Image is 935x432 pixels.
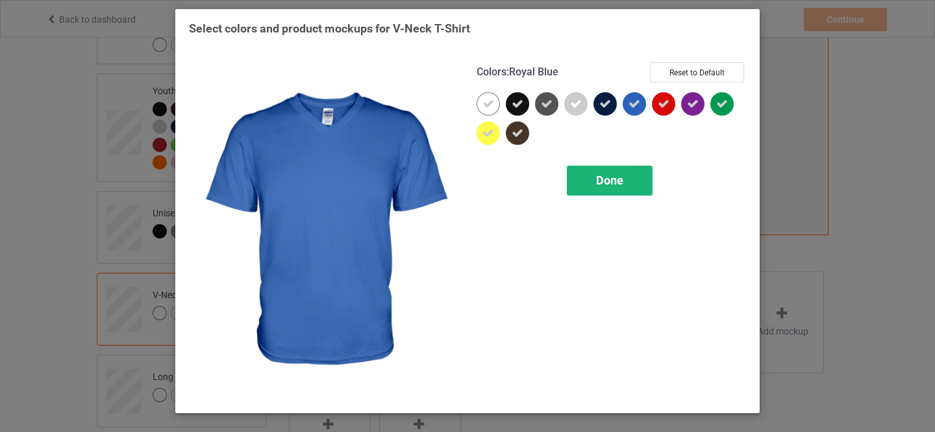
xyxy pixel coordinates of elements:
img: regular.jpg [189,62,458,400]
span: Done [596,173,623,187]
span: Colors [477,66,506,78]
button: Reset to Default [650,62,744,83]
h4: : [477,66,558,79]
span: Select colors and product mockups for V-Neck T-Shirt [189,21,470,35]
span: Royal Blue [509,66,558,78]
